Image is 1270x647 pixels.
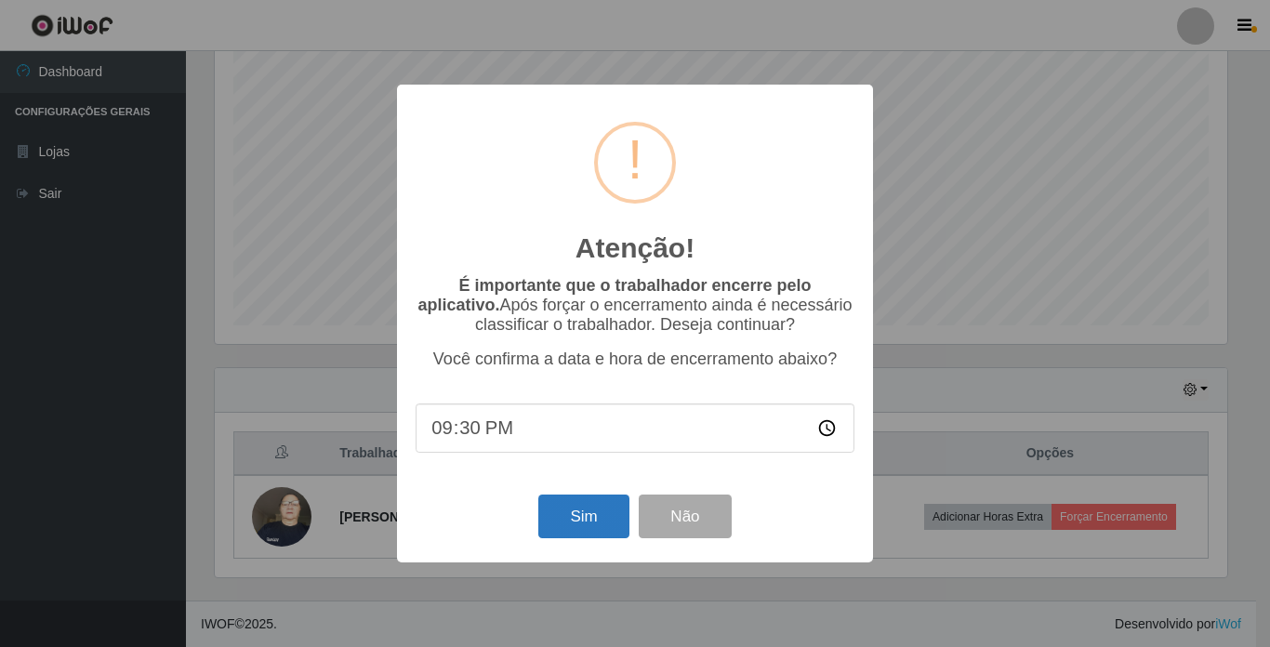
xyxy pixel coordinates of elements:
p: Você confirma a data e hora de encerramento abaixo? [416,350,854,369]
button: Sim [538,495,628,538]
b: É importante que o trabalhador encerre pelo aplicativo. [417,276,811,314]
h2: Atenção! [575,231,695,265]
p: Após forçar o encerramento ainda é necessário classificar o trabalhador. Deseja continuar? [416,276,854,335]
button: Não [639,495,731,538]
